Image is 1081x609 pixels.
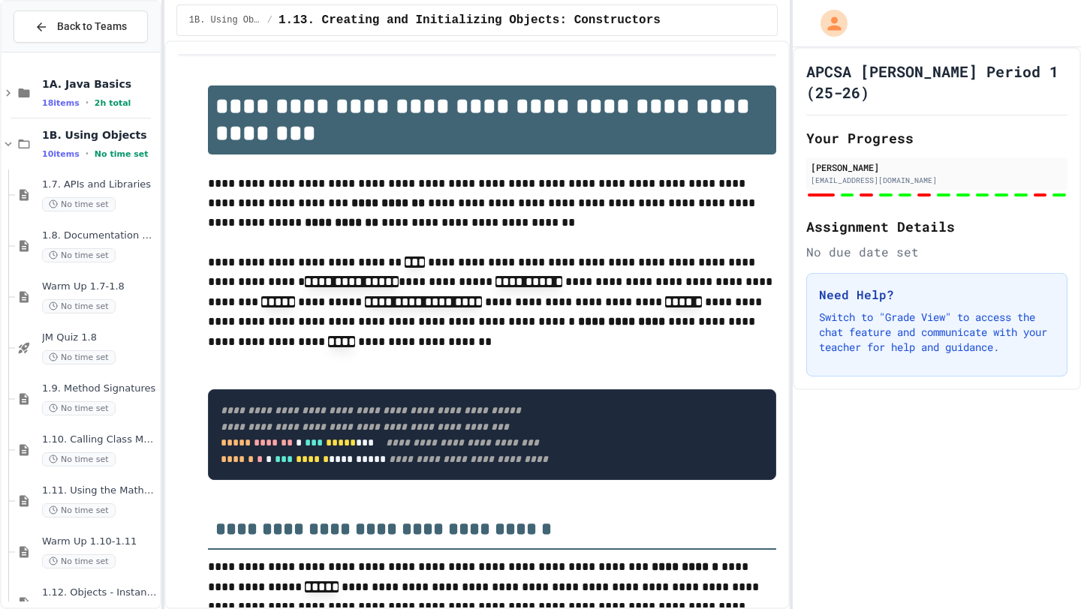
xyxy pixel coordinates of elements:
span: 2h total [95,98,131,108]
div: [EMAIL_ADDRESS][DOMAIN_NAME] [811,175,1063,186]
span: • [86,148,89,160]
h1: APCSA [PERSON_NAME] Period 1 (25-26) [806,61,1067,103]
span: 10 items [42,149,80,159]
h2: Assignment Details [806,216,1067,237]
div: My Account [805,6,851,40]
span: Back to Teams [57,19,127,34]
span: 1.12. Objects - Instances of Classes [42,586,157,599]
div: No due date set [806,243,1067,261]
span: 1.9. Method Signatures [42,382,157,395]
span: / [267,14,273,26]
span: No time set [42,401,116,415]
span: 1B. Using Objects [42,128,157,142]
span: • [86,97,89,109]
span: Warm Up 1.10-1.11 [42,535,157,548]
span: 1.13. Creating and Initializing Objects: Constructors [279,11,661,29]
span: 1.11. Using the Math Class [42,484,157,497]
span: 1B. Using Objects [189,14,261,26]
span: 1.8. Documentation with Comments and Preconditions [42,229,157,242]
span: No time set [95,149,149,159]
span: No time set [42,248,116,262]
span: Warm Up 1.7-1.8 [42,280,157,293]
span: 1.10. Calling Class Methods [42,433,157,446]
button: Back to Teams [14,10,148,43]
div: [PERSON_NAME] [811,160,1063,174]
span: No time set [42,197,116,211]
span: JM Quiz 1.8 [42,331,157,344]
span: 1.7. APIs and Libraries [42,178,157,191]
span: No time set [42,350,116,364]
span: No time set [42,554,116,568]
h2: Your Progress [806,127,1067,148]
span: 1A. Java Basics [42,77,157,91]
span: No time set [42,503,116,517]
span: No time set [42,299,116,313]
span: No time set [42,452,116,466]
h3: Need Help? [819,286,1055,304]
p: Switch to "Grade View" to access the chat feature and communicate with your teacher for help and ... [819,310,1055,355]
span: 18 items [42,98,80,108]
